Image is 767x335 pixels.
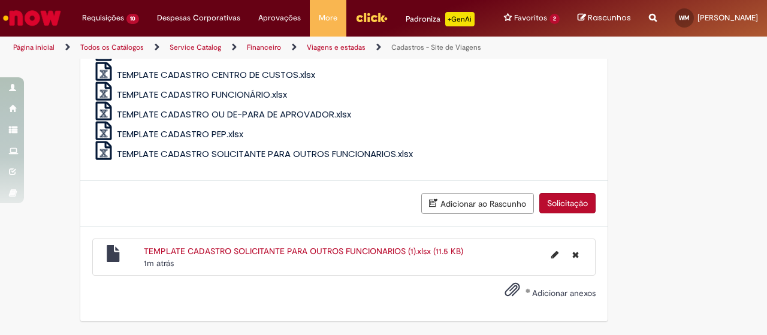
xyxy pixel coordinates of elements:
div: Padroniza [406,12,475,26]
button: Excluir TEMPLATE CADASTRO SOLICITANTE PARA OUTROS FUNCIONARIOS (1).xlsx [565,245,586,264]
span: TEMPLATE CADASTRO OU DE-PARA DE APROVADOR.xlsx [117,108,351,120]
img: ServiceNow [1,6,63,30]
a: TEMPLATE CADASTRO PEP.xlsx [92,128,244,140]
a: TEMPLATE CADASTRO SOLICITANTE PARA OUTROS FUNCIONARIOS (1).xlsx (11.5 KB) [144,246,463,256]
a: Financeiro [247,43,281,52]
span: Aprovações [258,12,301,24]
span: 1m atrás [144,258,174,268]
span: TEMPLATE CADASTRO CENTRO DE CUSTOS.xlsx [117,68,315,81]
span: More [319,12,337,24]
span: Favoritos [514,12,547,24]
span: TEMPLATE CADASTRO FUNCIONÁRIO.xlsx [117,88,287,101]
span: Rascunhos [588,12,631,23]
span: Requisições [82,12,124,24]
span: 10 [126,14,139,24]
span: Adicionar anexos [532,288,596,298]
a: TEMPLATE CADASTRO FUNCIONÁRIO.xlsx [92,88,288,101]
a: Rascunhos [578,13,631,24]
a: TEMPLATE CADASTRO SOLICITANTE PARA OUTROS FUNCIONARIOS.xlsx [92,147,413,160]
a: Service Catalog [170,43,221,52]
a: TEMPLATE CADASTRO CENTRO DE CUSTOS.xlsx [92,68,316,81]
img: click_logo_yellow_360x200.png [355,8,388,26]
span: Despesas Corporativas [157,12,240,24]
p: +GenAi [445,12,475,26]
button: Solicitação [539,193,596,213]
button: Adicionar anexos [502,279,523,306]
a: Todos os Catálogos [80,43,144,52]
a: Página inicial [13,43,55,52]
a: Viagens e estadas [307,43,366,52]
span: 2 [549,14,560,24]
button: Adicionar ao Rascunho [421,193,534,214]
a: TEMPLATE CADASTRO OU DE-PARA DE APROVADOR.xlsx [92,108,352,120]
a: Cadastros - Site de Viagens [391,43,481,52]
span: WM [679,14,690,22]
time: 29/08/2025 12:22:46 [144,258,174,268]
span: TEMPLATE CADASTRO SOLICITANTE PARA OUTROS FUNCIONARIOS.xlsx [117,147,413,160]
span: [PERSON_NAME] [697,13,758,23]
span: TEMPLATE CADASTRO PEP.xlsx [117,128,243,140]
button: Editar nome de arquivo TEMPLATE CADASTRO SOLICITANTE PARA OUTROS FUNCIONARIOS (1).xlsx [544,245,566,264]
ul: Trilhas de página [9,37,502,59]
